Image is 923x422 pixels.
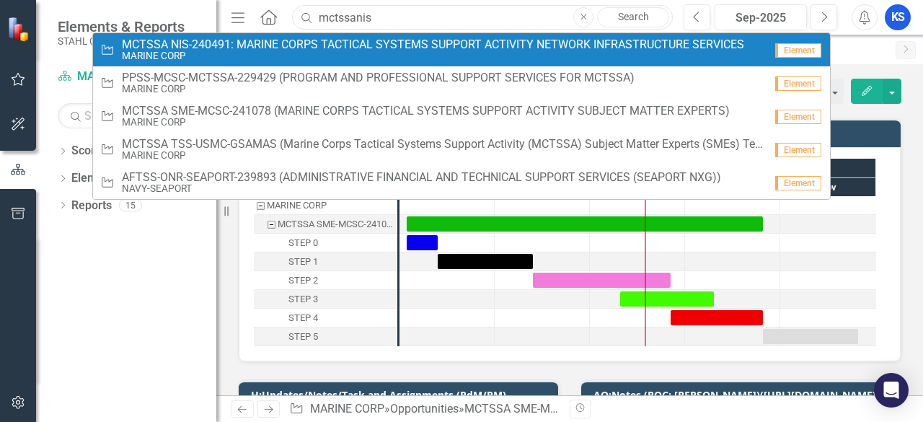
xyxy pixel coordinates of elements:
div: STEP 4 [288,309,318,328]
div: Task: Start date: 2025-10-26 End date: 2025-11-25 [763,329,858,344]
div: STEP 0 [288,234,318,252]
div: Task: Start date: 2025-08-13 End date: 2025-09-26 [533,273,671,288]
a: MCTSSA NIS-240491: MARINE CORPS TACTICAL SYSTEMS SUPPORT ACTIVITY NETWORK INFRASTRUCTURE SERVICES... [93,33,830,66]
div: MCTSSA SME-MCSC-241078 (MARINE CORPS TACTICAL SYSTEMS SUPPORT ACTIVITY SUBJECT MATTER EXPERTS) [254,215,397,234]
div: MARINE CORP [254,196,397,215]
div: STEP 5 [288,328,318,346]
span: AFTSS-ONR-SEAPORT-239893 (ADMINISTRATIVE FINANCIAL AND TECHNICAL SUPPORT SERVICES (SEAPORT NXG)) [122,171,721,184]
div: Sep-2025 [720,9,802,27]
a: Reports [71,198,112,214]
span: MCTSSA SME-MCSC-241078 (MARINE CORPS TACTICAL SYSTEMS SUPPORT ACTIVITY SUBJECT MATTER EXPERTS) [122,105,730,118]
div: Task: Start date: 2025-07-03 End date: 2025-07-13 [254,234,397,252]
a: PPSS-MCSC-MCTSSA-229429 (PROGRAM AND PROFESSIONAL SUPPORT SERVICES FOR MCTSSA)MARINE CORPElement [93,66,830,100]
div: 15 [119,199,142,211]
div: Task: Start date: 2025-07-03 End date: 2025-10-26 [254,215,397,234]
div: Task: Start date: 2025-09-26 End date: 2025-10-26 [671,310,763,325]
small: NAVY-SEAPORT [122,183,721,194]
span: MCTSSA NIS-240491: MARINE CORPS TACTICAL SYSTEMS SUPPORT ACTIVITY NETWORK INFRASTRUCTURE SERVICES [122,38,744,51]
div: Task: Start date: 2025-09-10 End date: 2025-10-10 [254,290,397,309]
div: Task: Start date: 2025-07-03 End date: 2025-07-13 [407,235,438,250]
div: STEP 4 [254,309,397,328]
a: MCTSSA SME-MCSC-241078 (MARINE CORPS TACTICAL SYSTEMS SUPPORT ACTIVITY SUBJECT MATTER EXPERTS)MAR... [93,100,830,133]
a: MARINE CORP [58,69,202,85]
span: Element [775,43,821,58]
div: » » [289,401,559,418]
div: Task: Start date: 2025-07-13 End date: 2025-08-13 [438,254,533,269]
span: PPSS-MCSC-MCTSSA-229429 (PROGRAM AND PROFESSIONAL SUPPORT SERVICES FOR MCTSSA) [122,71,635,84]
span: Element [775,143,821,157]
span: Element [775,176,821,190]
a: MARINE CORP [310,402,384,416]
input: Search ClearPoint... [292,5,673,30]
small: MARINE CORP [122,84,635,94]
img: ClearPoint Strategy [6,16,32,42]
span: Element [775,110,821,124]
div: STEP 3 [254,290,397,309]
div: Task: Start date: 2025-07-13 End date: 2025-08-13 [254,252,397,271]
h3: AQ:Notes (POC: [PERSON_NAME])([URL][DOMAIN_NAME]) [593,390,893,400]
button: KS [885,4,911,30]
div: Task: Start date: 2025-09-26 End date: 2025-10-26 [254,309,397,328]
div: STEP 2 [288,271,318,290]
div: STEP 1 [254,252,397,271]
div: Task: Start date: 2025-09-10 End date: 2025-10-10 [620,291,714,307]
a: Elements [71,170,120,187]
a: MCTSSA TSS-USMC-GSAMAS (Marine Corps Tactical Systems Support Activity (MCTSSA) Subject Matter Ex... [93,133,830,166]
div: Task: Start date: 2025-10-26 End date: 2025-11-25 [254,328,397,346]
div: MARINE CORP [267,196,327,215]
button: Sep-2025 [715,4,807,30]
small: MARINE CORP [122,50,744,61]
a: Scorecards [71,143,131,159]
div: STEP 5 [254,328,397,346]
h3: H:Updates/Notes/Task and Assignments (PdM/PM) [251,390,551,400]
span: MCTSSA TSS-USMC-GSAMAS (Marine Corps Tactical Systems Support Activity (MCTSSA) Subject Matter Ex... [122,138,764,151]
div: Task: Start date: 2025-08-13 End date: 2025-09-26 [254,271,397,290]
a: AFTSS-ONR-SEAPORT-239893 (ADMINISTRATIVE FINANCIAL AND TECHNICAL SUPPORT SERVICES (SEAPORT NXG))N... [93,166,830,199]
div: STEP 1 [288,252,318,271]
span: Elements & Reports [58,18,185,35]
div: STEP 2 [254,271,397,290]
div: STEP 3 [288,290,318,309]
small: MARINE CORP [122,117,730,128]
a: Opportunities [390,402,459,416]
div: MCTSSA SME-MCSC-241078 (MARINE CORPS TACTICAL SYSTEMS SUPPORT ACTIVITY SUBJECT MATTER EXPERTS) [278,215,393,234]
input: Search Below... [58,103,202,128]
div: Task: MARINE CORP Start date: 2025-07-03 End date: 2025-07-04 [254,196,397,215]
span: Element [775,76,821,91]
div: STEP 0 [254,234,397,252]
div: Task: Start date: 2025-07-03 End date: 2025-10-26 [407,216,763,232]
small: STAHL Companies [58,35,185,47]
a: Search [597,7,669,27]
small: MARINE CORP [122,150,764,161]
div: Open Intercom Messenger [874,373,909,408]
